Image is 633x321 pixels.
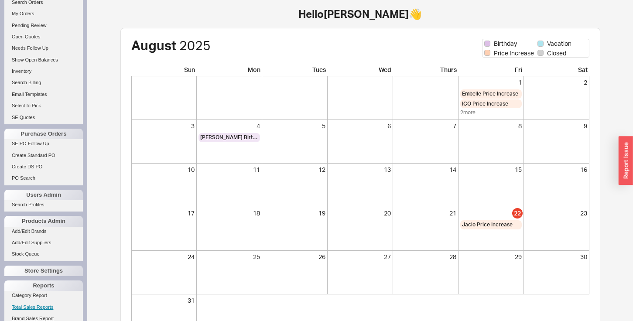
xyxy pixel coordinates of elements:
a: Create DS PO [4,162,83,171]
div: 7 [395,122,456,130]
div: 19 [264,209,325,218]
a: Search Profiles [4,200,83,209]
span: [PERSON_NAME] Birthday [200,134,258,141]
div: 21 [395,209,456,218]
a: Show Open Balances [4,55,83,65]
a: Total Sales Reports [4,303,83,312]
div: 14 [395,165,456,174]
span: August [131,37,176,53]
div: 22 [512,208,523,219]
div: Store Settings [4,266,83,276]
div: Reports [4,280,83,291]
span: Vacation [547,39,571,48]
span: Birthday [494,39,517,48]
div: 4 [198,122,260,130]
div: Mon [197,65,262,76]
a: Inventory [4,67,83,76]
div: 6 [329,122,391,130]
div: 29 [460,253,522,261]
div: 11 [198,165,260,174]
a: Open Quotes [4,32,83,41]
div: 17 [133,209,195,218]
div: 16 [526,165,587,174]
div: 23 [526,209,587,218]
div: 1 [460,78,522,87]
div: 18 [198,209,260,218]
div: 3 [133,122,195,130]
a: Select to Pick [4,101,83,110]
a: Create Standard PO [4,151,83,160]
span: Price Increase [494,49,534,58]
a: SE Quotes [4,113,83,122]
a: Email Templates [4,90,83,99]
span: Needs Follow Up [12,45,48,51]
span: Jaclo Price Increase [462,221,513,229]
div: Sat [524,65,589,76]
div: Sun [131,65,197,76]
div: 27 [329,253,391,261]
div: 25 [198,253,260,261]
div: 9 [526,122,587,130]
div: 26 [264,253,325,261]
div: 8 [460,122,522,130]
a: My Orders [4,9,83,18]
div: Tues [262,65,328,76]
span: Embelle Price Increase [462,90,518,98]
h1: Hello [PERSON_NAME] 👋 [96,9,624,19]
a: Search Billing [4,78,83,87]
div: Users Admin [4,190,83,200]
div: 20 [329,209,391,218]
div: 5 [264,122,325,130]
div: 31 [133,296,195,305]
a: Pending Review [4,21,83,30]
a: Category Report [4,291,83,300]
div: 10 [133,165,195,174]
div: Purchase Orders [4,129,83,139]
a: SE PO Follow Up [4,139,83,148]
span: ICO Price Increase [462,100,508,108]
div: 15 [460,165,522,174]
span: Pending Review [12,23,47,28]
div: 28 [395,253,456,261]
a: PO Search [4,174,83,183]
a: Add/Edit Brands [4,227,83,236]
div: 24 [133,253,195,261]
div: 13 [329,165,391,174]
div: 12 [264,165,325,174]
div: Wed [328,65,393,76]
a: Add/Edit Suppliers [4,238,83,247]
div: 30 [526,253,587,261]
span: 2025 [179,37,211,53]
div: Thurs [393,65,458,76]
span: Closed [547,49,566,58]
a: Needs Follow Up [4,44,83,53]
a: Stock Queue [4,249,83,259]
div: Products Admin [4,216,83,226]
div: 2 [526,78,587,87]
div: 2 more... [460,109,522,116]
div: Fri [458,65,524,76]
